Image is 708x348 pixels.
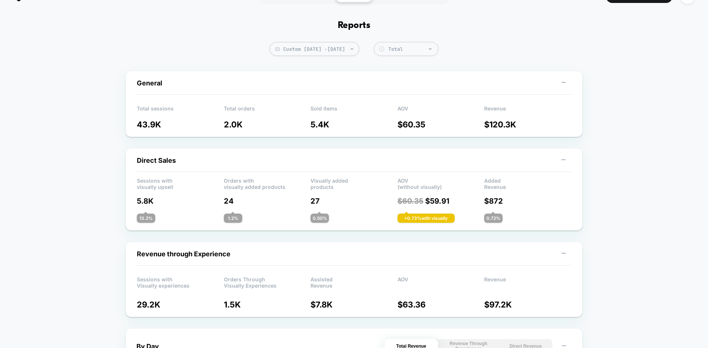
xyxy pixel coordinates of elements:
p: Added Revenue [484,177,571,189]
div: 13.2 % [137,214,155,223]
p: Sold items [310,105,398,116]
p: $ 63.36 [398,300,485,309]
p: Revenue [484,105,571,116]
p: Sessions with Visually experiences [137,276,224,287]
p: Total sessions [137,105,224,116]
p: 5.8K [137,197,224,205]
p: 5.4K [310,120,398,129]
p: 43.9K [137,120,224,129]
p: $ 97.2K [484,300,571,309]
div: 0.50 % [310,214,329,223]
p: Orders Through Visually Experiences [224,276,311,287]
p: $ 120.3K [484,120,571,129]
p: Assisted Revenue [310,276,398,287]
p: 2.0K [224,120,311,129]
span: Direct Sales [137,157,176,164]
p: Orders with visually added products [224,177,311,189]
img: end [429,48,431,50]
p: Sessions with visually upsell [137,177,224,189]
img: calendar [275,47,280,51]
p: Visually added products [310,177,398,189]
div: Total [388,46,434,52]
span: Revenue through Experience [137,250,230,258]
p: 1.5K [224,300,311,309]
p: AOV (without visually) [398,177,485,189]
div: 0.72 % [484,214,503,223]
p: 24 [224,197,311,205]
p: $ 60.35 [398,120,485,129]
p: AOV [398,276,485,287]
p: Revenue [484,276,571,287]
p: $ 59.91 [398,197,485,205]
div: 1.2 % [224,214,242,223]
p: AOV [398,105,485,116]
p: $ 872 [484,197,571,205]
span: General [137,79,162,87]
p: 27 [310,197,398,205]
span: Custom [DATE] - [DATE] [270,42,359,56]
p: $ 7.8K [310,300,398,309]
h1: Reports [338,20,370,31]
p: Total orders [224,105,311,116]
div: + 0.73 % with visually [398,214,455,223]
span: $ 60.35 [398,197,423,205]
p: 29.2K [137,300,224,309]
tspan: $ [381,47,382,51]
img: end [351,48,353,50]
